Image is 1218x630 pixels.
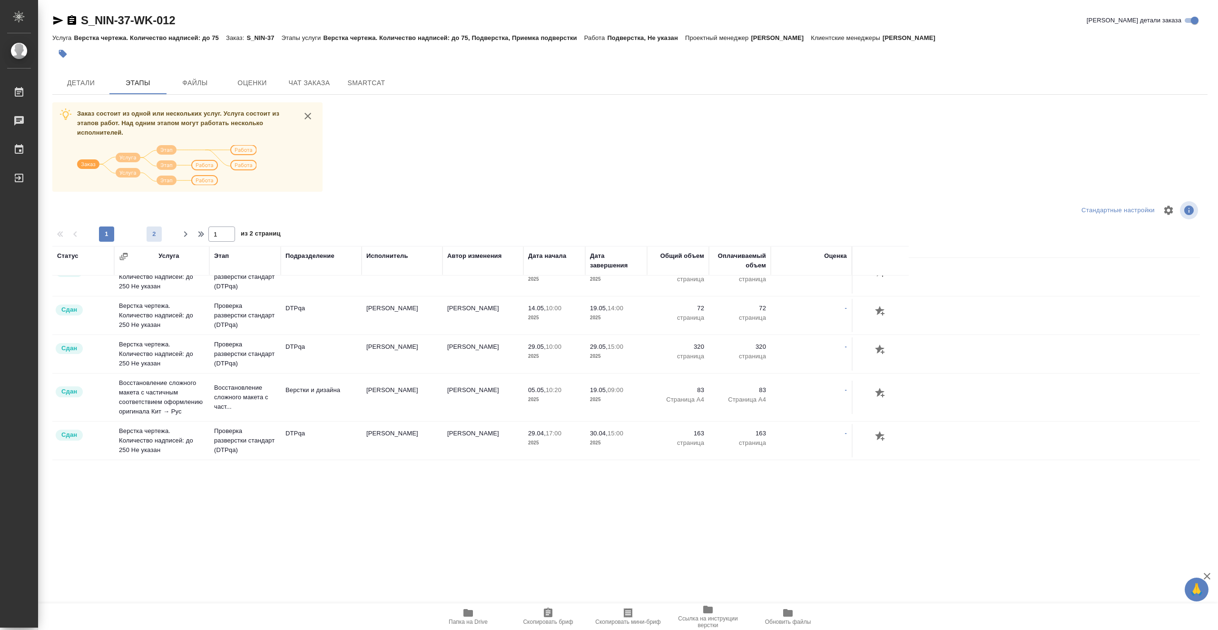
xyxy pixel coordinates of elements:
[226,34,246,41] p: Заказ:
[362,299,442,332] td: [PERSON_NAME]
[214,340,276,368] p: Проверка разверстки стандарт (DTPqa)
[1157,199,1180,222] span: Настроить таблицу
[528,313,580,323] p: 2025
[214,251,229,261] div: Этап
[652,352,704,361] p: страница
[652,395,704,404] p: Страница А4
[652,438,704,448] p: страница
[714,313,766,323] p: страница
[608,430,623,437] p: 15:00
[590,343,608,350] p: 29.05,
[590,395,642,404] p: 2025
[158,251,179,261] div: Услуга
[119,252,128,261] button: Сгруппировать
[652,429,704,438] p: 163
[281,260,362,294] td: DTPqa
[608,343,623,350] p: 15:00
[528,305,546,312] p: 14.05,
[362,260,442,294] td: [PERSON_NAME]
[873,429,889,445] button: Добавить оценку
[528,352,580,361] p: 2025
[528,430,546,437] p: 29.04,
[241,228,281,242] span: из 2 страниц
[114,335,209,373] td: Верстка чертежа. Количество надписей: до 250 Не указан
[590,251,642,270] div: Дата завершения
[52,43,73,64] button: Добавить тэг
[172,77,218,89] span: Файлы
[344,77,389,89] span: SmartCat
[442,381,523,414] td: [PERSON_NAME]
[147,226,162,242] button: 2
[590,386,608,394] p: 19.05,
[114,258,209,296] td: Верстка чертежа. Количество надписей: до 250 Не указан
[528,438,580,448] p: 2025
[301,109,315,123] button: close
[214,426,276,455] p: Проверка разверстки стандарт (DTPqa)
[590,352,642,361] p: 2025
[652,313,704,323] p: страница
[590,275,642,284] p: 2025
[546,305,561,312] p: 10:00
[52,15,64,26] button: Скопировать ссылку для ЯМессенджера
[608,386,623,394] p: 09:00
[714,438,766,448] p: страница
[811,34,883,41] p: Клиентские менеджеры
[590,305,608,312] p: 19.05,
[362,337,442,371] td: [PERSON_NAME]
[590,313,642,323] p: 2025
[114,374,209,421] td: Восстановление сложного макета с частичным соответствием оформлению оригинала Кит → Рус
[77,110,279,136] span: Заказ состоит из одной или нескольких услуг. Услуга состоит из этапов работ. Над одним этапом мог...
[286,77,332,89] span: Чат заказа
[873,385,889,402] button: Добавить оценку
[442,260,523,294] td: [PERSON_NAME]
[845,343,847,350] a: -
[751,34,811,41] p: [PERSON_NAME]
[447,251,501,261] div: Автор изменения
[285,251,334,261] div: Подразделение
[1185,578,1208,601] button: 🙏
[590,438,642,448] p: 2025
[52,34,74,41] p: Услуга
[61,387,77,396] p: Сдан
[362,424,442,457] td: [PERSON_NAME]
[660,251,704,261] div: Общий объем
[281,381,362,414] td: Верстки и дизайна
[590,430,608,437] p: 30.04,
[57,251,79,261] div: Статус
[528,251,566,261] div: Дата начала
[652,342,704,352] p: 320
[366,251,408,261] div: Исполнитель
[528,386,546,394] p: 05.05,
[714,251,766,270] div: Оплачиваемый объем
[281,337,362,371] td: DTPqa
[115,77,161,89] span: Этапы
[281,299,362,332] td: DTPqa
[873,304,889,320] button: Добавить оценку
[74,34,226,41] p: Верстка чертежа. Количество надписей: до 75
[714,304,766,313] p: 72
[214,263,276,291] p: Проверка разверстки стандарт (DTPqa)
[528,343,546,350] p: 29.05,
[824,251,847,261] div: Оценка
[714,429,766,438] p: 163
[1087,16,1181,25] span: [PERSON_NAME] детали заказа
[714,352,766,361] p: страница
[61,305,77,315] p: Сдан
[66,15,78,26] button: Скопировать ссылку
[81,14,175,27] a: S_NIN-37-WK-012
[1180,201,1200,219] span: Посмотреть информацию
[281,424,362,457] td: DTPqa
[528,275,580,284] p: 2025
[608,305,623,312] p: 14:00
[1189,580,1205,600] span: 🙏
[61,344,77,353] p: Сдан
[845,430,847,437] a: -
[214,301,276,330] p: Проверка разверстки стандарт (DTPqa)
[229,77,275,89] span: Оценки
[114,296,209,335] td: Верстка чертежа. Количество надписей: до 250 Не указан
[282,34,324,41] p: Этапы услуги
[714,275,766,284] p: страница
[652,385,704,395] p: 83
[652,304,704,313] p: 72
[546,386,561,394] p: 10:20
